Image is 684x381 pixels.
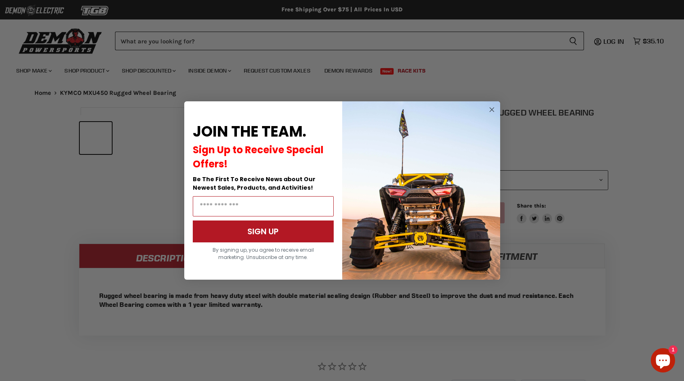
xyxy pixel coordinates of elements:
span: JOIN THE TEAM. [193,121,306,142]
button: SIGN UP [193,220,334,242]
input: Email Address [193,196,334,216]
span: Sign Up to Receive Special Offers! [193,143,324,171]
span: By signing up, you agree to receive email marketing. Unsubscribe at any time. [213,246,314,261]
span: Be The First To Receive News about Our Newest Sales, Products, and Activities! [193,175,315,192]
button: Close dialog [487,105,497,115]
img: a9095488-b6e7-41ba-879d-588abfab540b.jpeg [342,101,500,280]
inbox-online-store-chat: Shopify online store chat [648,348,678,375]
